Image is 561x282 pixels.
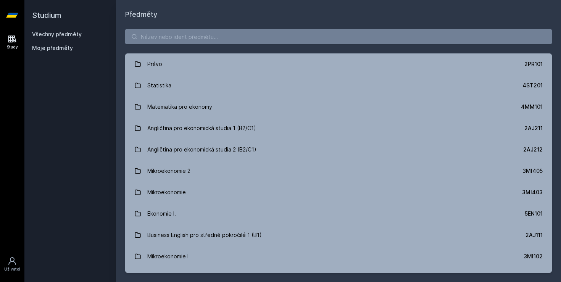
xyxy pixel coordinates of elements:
[125,75,552,96] a: Statistika 4ST201
[525,210,543,218] div: 5EN101
[147,99,212,114] div: Matematika pro ekonomy
[4,266,20,272] div: Uživatel
[125,246,552,267] a: Mikroekonomie I 3MI102
[147,56,162,72] div: Právo
[125,118,552,139] a: Angličtina pro ekonomická studia 1 (B2/C1) 2AJ211
[2,253,23,276] a: Uživatel
[7,44,18,50] div: Study
[125,53,552,75] a: Právo 2PR101
[524,60,543,68] div: 2PR101
[147,227,262,243] div: Business English pro středně pokročilé 1 (B1)
[125,9,552,20] h1: Předměty
[147,78,171,93] div: Statistika
[125,96,552,118] a: Matematika pro ekonomy 4MM101
[521,103,543,111] div: 4MM101
[125,182,552,203] a: Mikroekonomie 3MI403
[32,31,82,37] a: Všechny předměty
[147,206,176,221] div: Ekonomie I.
[125,224,552,246] a: Business English pro středně pokročilé 1 (B1) 2AJ111
[125,29,552,44] input: Název nebo ident předmětu…
[147,142,256,157] div: Angličtina pro ekonomická studia 2 (B2/C1)
[522,189,543,196] div: 3MI403
[125,139,552,160] a: Angličtina pro ekonomická studia 2 (B2/C1) 2AJ212
[523,146,543,153] div: 2AJ212
[125,203,552,224] a: Ekonomie I. 5EN101
[147,249,189,264] div: Mikroekonomie I
[147,121,256,136] div: Angličtina pro ekonomická studia 1 (B2/C1)
[522,167,543,175] div: 3MI405
[526,231,543,239] div: 2AJ111
[147,163,190,179] div: Mikroekonomie 2
[32,44,73,52] span: Moje předměty
[524,253,543,260] div: 3MI102
[125,160,552,182] a: Mikroekonomie 2 3MI405
[2,31,23,54] a: Study
[522,82,543,89] div: 4ST201
[147,185,186,200] div: Mikroekonomie
[524,124,543,132] div: 2AJ211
